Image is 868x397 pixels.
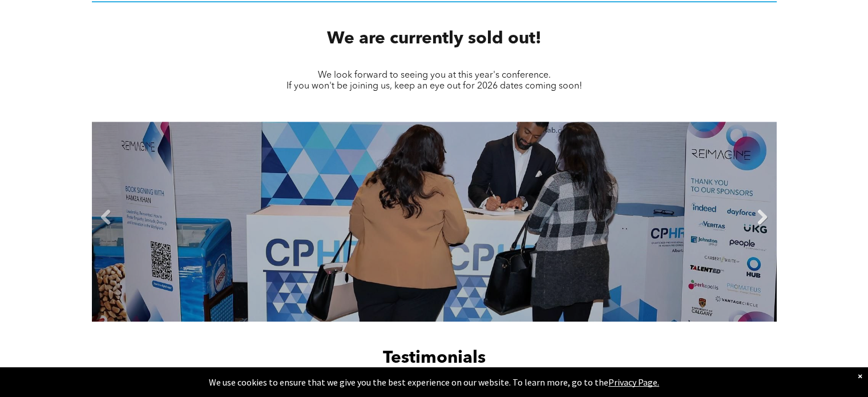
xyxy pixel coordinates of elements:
[286,82,582,91] span: If you won't be joining us, keep an eye out for 2026 dates coming soon!
[98,209,115,226] a: Previous
[754,209,771,226] a: Next
[383,350,486,367] span: Testimonials
[327,30,542,47] span: We are currently sold out!
[858,370,862,382] div: Dismiss notification
[318,71,551,80] span: We look forward to seeing you at this year's conference.
[608,376,659,388] a: Privacy Page.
